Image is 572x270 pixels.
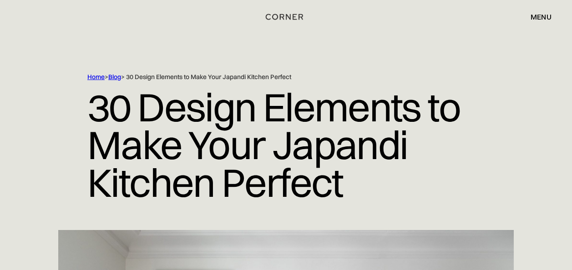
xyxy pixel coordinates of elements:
[266,11,306,23] a: home
[87,73,485,81] div: > > 30 Design Elements to Make Your Japandi Kitchen Perfect
[521,9,552,25] div: menu
[531,13,552,20] div: menu
[108,73,121,81] a: Blog
[87,81,485,208] h1: 30 Design Elements to Make Your Japandi Kitchen Perfect
[87,73,105,81] a: Home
